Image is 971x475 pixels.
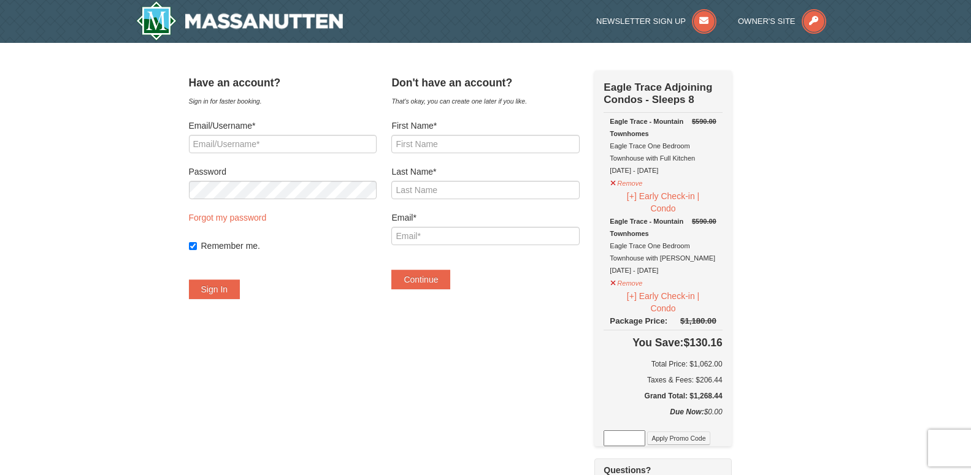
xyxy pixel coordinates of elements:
[610,118,683,137] strong: Eagle Trace - Mountain Townhomes
[610,218,683,237] strong: Eagle Trace - Mountain Townhomes
[136,1,343,40] a: Massanutten Resort
[610,189,716,215] button: [+] Early Check-in | Condo
[604,406,722,430] div: $0.00
[189,77,377,89] h4: Have an account?
[610,174,643,189] button: Remove
[201,240,377,252] label: Remember me.
[610,274,643,289] button: Remove
[189,279,240,299] button: Sign In
[738,17,826,26] a: Owner's Site
[391,120,579,132] label: First Name*
[596,17,686,26] span: Newsletter Sign Up
[391,165,579,178] label: Last Name*
[670,408,704,416] strong: Due Now:
[391,270,450,289] button: Continue
[391,211,579,224] label: Email*
[391,181,579,199] input: Last Name
[692,118,716,125] del: $590.00
[189,95,377,107] div: Sign in for faster booking.
[596,17,716,26] a: Newsletter Sign Up
[391,95,579,107] div: That's okay, you can create one later if you like.
[189,165,377,178] label: Password
[610,316,667,325] span: Package Price:
[692,218,716,225] del: $590.00
[189,213,267,222] a: Forgot my password
[391,77,579,89] h4: Don't have an account?
[391,227,579,245] input: Email*
[604,82,712,105] strong: Eagle Trace Adjoining Condos - Sleeps 8
[604,390,722,402] h5: Grand Total: $1,268.44
[604,465,651,475] strong: Questions?
[738,17,796,26] span: Owner's Site
[604,358,722,370] h6: Total Price: $1,062.00
[610,289,716,315] button: [+] Early Check-in | Condo
[391,135,579,153] input: First Name
[136,1,343,40] img: Massanutten Resort Logo
[680,316,716,325] del: $1,180.00
[189,120,377,132] label: Email/Username*
[610,115,716,177] div: Eagle Trace One Bedroom Townhouse with Full Kitchen [DATE] - [DATE]
[632,336,683,349] span: You Save:
[604,336,722,349] h4: $130.16
[604,374,722,386] div: Taxes & Fees: $206.44
[189,135,377,153] input: Email/Username*
[647,431,710,445] button: Apply Promo Code
[610,215,716,276] div: Eagle Trace One Bedroom Townhouse with [PERSON_NAME] [DATE] - [DATE]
